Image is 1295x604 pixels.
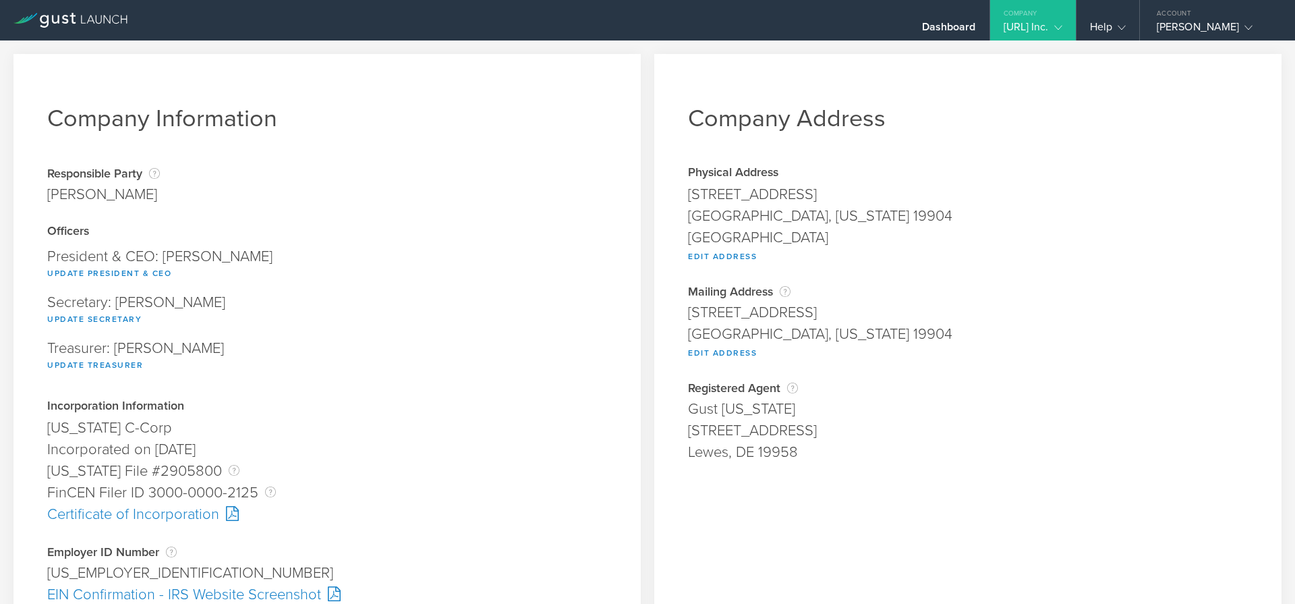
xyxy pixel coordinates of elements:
div: [STREET_ADDRESS] [688,184,1248,205]
div: [PERSON_NAME] [1157,20,1271,40]
div: Officers [47,225,607,239]
button: Edit Address [688,345,757,361]
h1: Company Information [47,104,607,133]
iframe: Chat Widget [1228,539,1295,604]
div: Treasurer: [PERSON_NAME] [47,334,607,380]
div: [GEOGRAPHIC_DATA], [US_STATE] 19904 [688,205,1248,227]
div: Secretary: [PERSON_NAME] [47,288,607,334]
div: Help [1090,20,1126,40]
div: Employer ID Number [47,545,607,559]
div: President & CEO: [PERSON_NAME] [47,242,607,288]
div: [PERSON_NAME] [47,184,160,205]
div: Lewes, DE 19958 [688,441,1248,463]
div: Dashboard [922,20,976,40]
div: Mailing Address [688,285,1248,298]
div: [US_STATE] File #2905800 [47,460,607,482]
div: Registered Agent [688,381,1248,395]
div: Certificate of Incorporation [47,503,607,525]
div: Responsible Party [47,167,160,180]
button: Update Secretary [47,311,142,327]
h1: Company Address [688,104,1248,133]
button: Update President & CEO [47,265,171,281]
div: [US_STATE] C-Corp [47,417,607,439]
button: Update Treasurer [47,357,143,373]
div: [STREET_ADDRESS] [688,302,1248,323]
div: [URL] Inc. [1004,20,1062,40]
div: [STREET_ADDRESS] [688,420,1248,441]
div: Incorporated on [DATE] [47,439,607,460]
div: [GEOGRAPHIC_DATA], [US_STATE] 19904 [688,323,1248,345]
div: FinCEN Filer ID 3000-0000-2125 [47,482,607,503]
button: Edit Address [688,248,757,265]
div: Gust [US_STATE] [688,398,1248,420]
div: [US_EMPLOYER_IDENTIFICATION_NUMBER] [47,562,607,584]
div: [GEOGRAPHIC_DATA] [688,227,1248,248]
div: Physical Address [688,167,1248,180]
div: Incorporation Information [47,400,607,414]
